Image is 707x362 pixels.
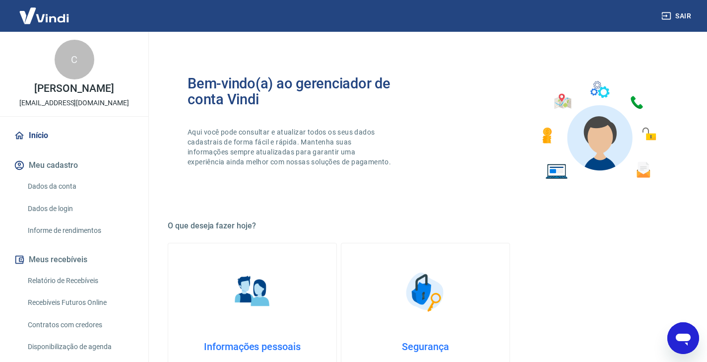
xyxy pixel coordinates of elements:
div: C [55,40,94,79]
a: Contratos com credores [24,315,136,335]
a: Dados de login [24,199,136,219]
a: Disponibilização de agenda [24,337,136,357]
button: Meu cadastro [12,154,136,176]
h2: Bem-vindo(a) ao gerenciador de conta Vindi [188,75,426,107]
a: Início [12,125,136,146]
h4: Segurança [357,341,494,353]
button: Meus recebíveis [12,249,136,271]
h5: O que deseja fazer hoje? [168,221,683,231]
a: Recebíveis Futuros Online [24,292,136,313]
img: Segurança [401,267,450,317]
p: Aqui você pode consultar e atualizar todos os seus dados cadastrais de forma fácil e rápida. Mant... [188,127,393,167]
p: [PERSON_NAME] [34,83,114,94]
a: Relatório de Recebíveis [24,271,136,291]
button: Sair [659,7,695,25]
img: Imagem de um avatar masculino com diversos icones exemplificando as funcionalidades do gerenciado... [533,75,663,185]
h4: Informações pessoais [184,341,321,353]
a: Informe de rendimentos [24,220,136,241]
p: [EMAIL_ADDRESS][DOMAIN_NAME] [19,98,129,108]
a: Dados da conta [24,176,136,197]
img: Vindi [12,0,76,31]
iframe: Botão para abrir a janela de mensagens [667,322,699,354]
img: Informações pessoais [228,267,277,317]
